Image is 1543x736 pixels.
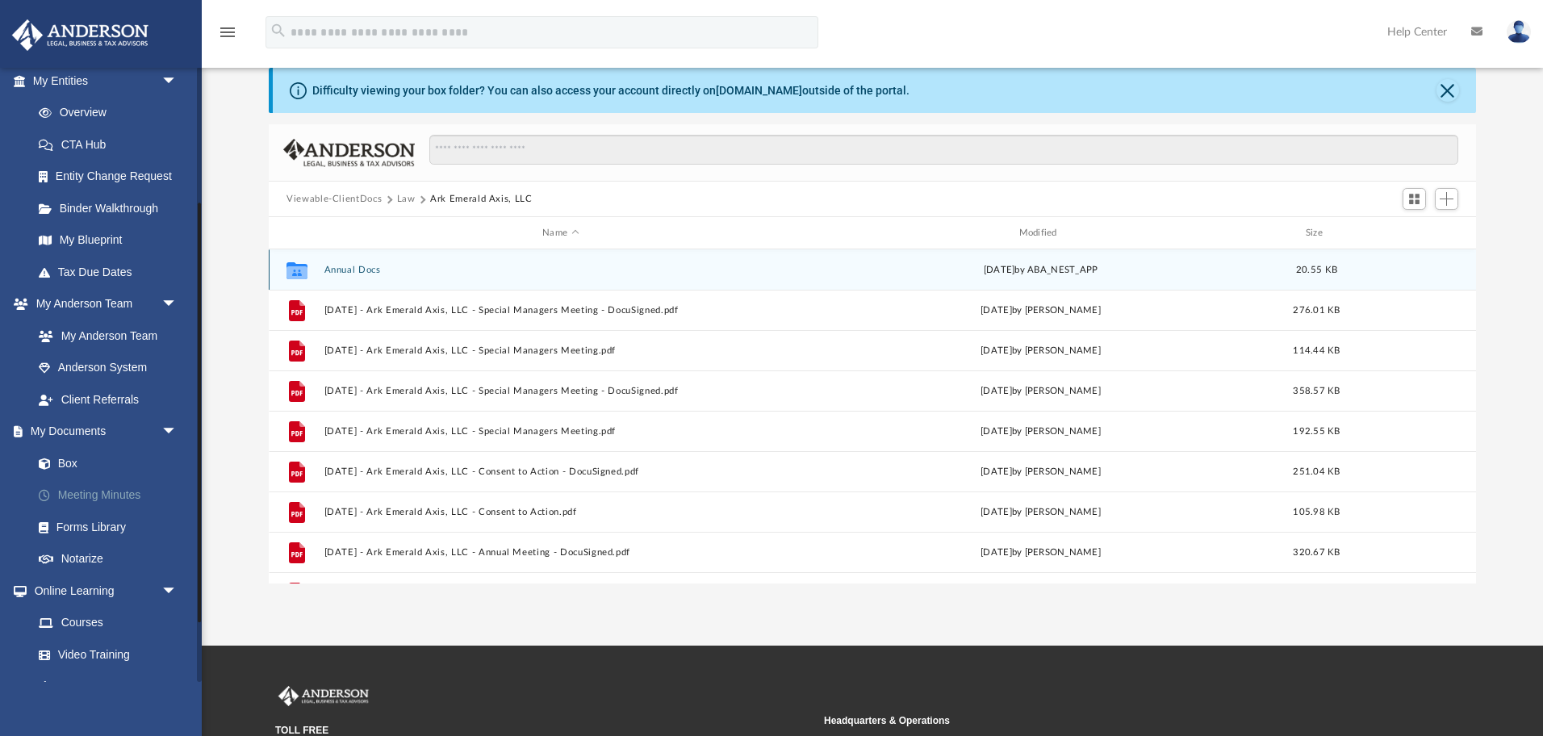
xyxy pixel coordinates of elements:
a: My Blueprint [23,224,194,257]
button: Viewable-ClientDocs [286,192,382,207]
span: arrow_drop_down [161,65,194,98]
button: Switch to Grid View [1403,188,1427,211]
div: id [1356,226,1469,240]
a: Online Learningarrow_drop_down [11,575,194,607]
div: [DATE] by [PERSON_NAME] [805,505,1277,520]
img: Anderson Advisors Platinum Portal [7,19,153,51]
button: [DATE] - Ark Emerald Axis, LLC - Annual Meeting - DocuSigned.pdf [324,547,797,558]
div: grid [269,249,1476,583]
a: Video Training [23,638,186,671]
div: [DATE] by [PERSON_NAME] [805,384,1277,399]
a: Resources [23,671,194,703]
a: Entity Change Request [23,161,202,193]
a: CTA Hub [23,128,202,161]
div: Name [324,226,797,240]
button: [DATE] - Ark Emerald Axis, LLC - Special Managers Meeting.pdf [324,345,797,356]
img: Anderson Advisors Platinum Portal [275,686,372,707]
button: Add [1435,188,1459,211]
a: Forms Library [23,511,194,543]
span: 358.57 KB [1293,387,1340,395]
div: Modified [804,226,1277,240]
a: Courses [23,607,194,639]
button: [DATE] - Ark Emerald Axis, LLC - Consent to Action.pdf [324,507,797,517]
div: [DATE] by ABA_NEST_APP [805,263,1277,278]
a: My Documentsarrow_drop_down [11,416,202,448]
a: Binder Walkthrough [23,192,202,224]
img: User Pic [1507,20,1531,44]
a: Meeting Minutes [23,479,202,512]
span: arrow_drop_down [161,288,194,321]
button: [DATE] - Ark Emerald Axis, LLC - Special Managers Meeting - DocuSigned.pdf [324,386,797,396]
a: [DOMAIN_NAME] [716,84,802,97]
span: arrow_drop_down [161,575,194,608]
small: Headquarters & Operations [824,713,1361,728]
button: Law [397,192,416,207]
button: Close [1436,79,1459,102]
a: Tax Due Dates [23,256,202,288]
div: [DATE] by [PERSON_NAME] [805,465,1277,479]
button: [DATE] - Ark Emerald Axis, LLC - Special Managers Meeting - DocuSigned.pdf [324,305,797,316]
span: arrow_drop_down [161,416,194,449]
input: Search files and folders [429,135,1458,165]
a: Overview [23,97,202,129]
a: Box [23,447,194,479]
a: menu [218,31,237,42]
div: [DATE] by [PERSON_NAME] [805,344,1277,358]
a: My Anderson Team [23,320,186,352]
div: [DATE] by [PERSON_NAME] [805,303,1277,318]
span: 114.44 KB [1293,346,1340,355]
a: Anderson System [23,352,194,384]
span: 105.98 KB [1293,508,1340,516]
span: 192.55 KB [1293,427,1340,436]
div: [DATE] by [PERSON_NAME] [805,546,1277,560]
span: 20.55 KB [1296,266,1337,274]
button: Ark Emerald Axis, LLC [430,192,533,207]
span: 276.01 KB [1293,306,1340,315]
div: id [276,226,316,240]
button: [DATE] - Ark Emerald Axis, LLC - Special Managers Meeting.pdf [324,426,797,437]
button: [DATE] - Ark Emerald Axis, LLC - Consent to Action - DocuSigned.pdf [324,466,797,477]
div: [DATE] by [PERSON_NAME] [805,424,1277,439]
a: Client Referrals [23,383,194,416]
span: 251.04 KB [1293,467,1340,476]
i: menu [218,23,237,42]
a: My Entitiesarrow_drop_down [11,65,202,97]
i: search [270,22,287,40]
div: Size [1285,226,1349,240]
a: Notarize [23,543,202,575]
a: My Anderson Teamarrow_drop_down [11,288,194,320]
div: Difficulty viewing your box folder? You can also access your account directly on outside of the p... [312,82,909,99]
button: Annual Docs [324,265,797,275]
span: 320.67 KB [1293,548,1340,557]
